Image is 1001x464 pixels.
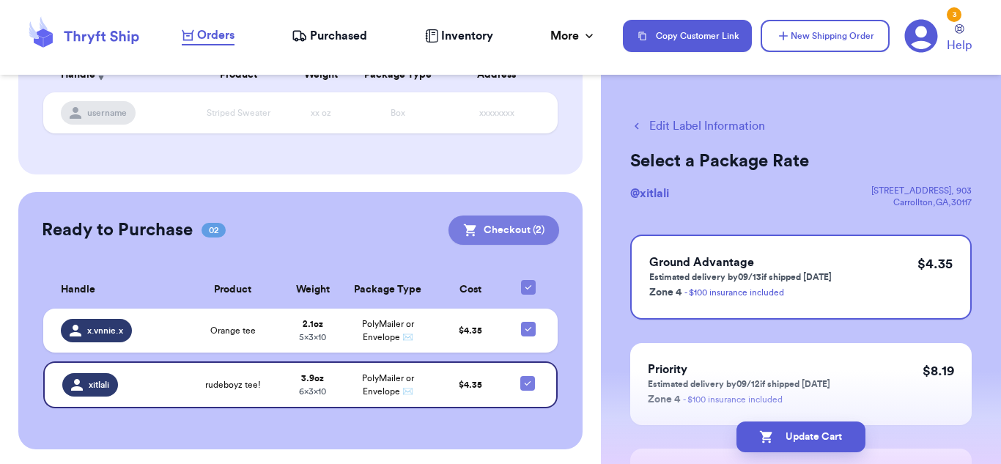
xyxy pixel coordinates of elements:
th: Cost [433,271,508,309]
th: Weight [290,57,352,92]
span: 02 [202,223,226,237]
span: PolyMailer or Envelope ✉️ [362,374,414,396]
th: Weight [283,271,343,309]
th: Package Type [343,271,433,309]
div: More [550,27,596,45]
div: 3 [947,7,961,22]
th: Address [444,57,558,92]
span: Orange tee [210,325,256,336]
button: Update Cart [736,421,865,452]
a: Inventory [425,27,493,45]
strong: 3.9 oz [301,374,324,383]
span: Inventory [441,27,493,45]
span: rudeboyz tee! [205,379,261,391]
span: xxxxxxxx [479,108,514,117]
span: 6 x 3 x 10 [299,387,326,396]
span: Handle [61,282,95,298]
span: Zone 4 [648,394,680,405]
a: Purchased [292,27,367,45]
div: [STREET_ADDRESS] , 903 [871,185,972,196]
th: Package Type [352,57,444,92]
p: Estimated delivery by 09/13 if shipped [DATE] [649,271,832,283]
a: - $100 insurance included [683,395,783,404]
span: Orders [197,26,234,44]
span: $ 4.35 [459,326,482,335]
span: @ xitlali [630,188,669,199]
a: Orders [182,26,234,45]
span: username [87,107,127,119]
th: Product [187,57,289,92]
button: Sort ascending [95,66,107,84]
span: Handle [61,67,95,83]
span: 5 x 3 x 10 [299,333,326,342]
span: Help [947,37,972,54]
div: Carrollton , GA , 30117 [871,196,972,208]
p: $ 8.19 [923,361,954,381]
span: xx oz [311,108,331,117]
h2: Ready to Purchase [42,218,193,242]
span: Purchased [310,27,367,45]
a: - $100 insurance included [684,288,784,297]
button: Checkout (2) [448,216,559,245]
span: PolyMailer or Envelope ✉️ [362,320,414,342]
span: Striped Sweater [207,108,270,117]
button: Copy Customer Link [623,20,752,52]
p: $ 4.35 [917,254,953,274]
button: Edit Label Information [630,117,765,135]
strong: 2.1 oz [303,320,323,328]
span: Zone 4 [649,287,682,298]
p: Estimated delivery by 09/12 if shipped [DATE] [648,378,830,390]
span: Ground Advantage [649,257,754,268]
span: Box [391,108,405,117]
th: Product [183,271,283,309]
button: New Shipping Order [761,20,890,52]
h2: Select a Package Rate [630,150,972,173]
span: Priority [648,364,687,375]
a: 3 [904,19,938,53]
span: $ 4.35 [459,380,482,389]
span: x.vnnie.x [87,325,123,336]
span: xitlali [89,379,109,391]
a: Help [947,24,972,54]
